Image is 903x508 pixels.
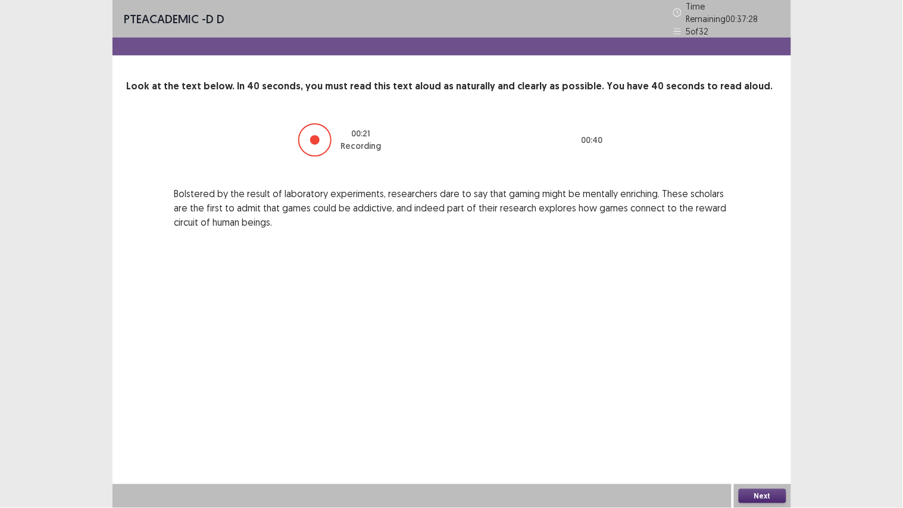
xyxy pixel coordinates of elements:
p: 00 : 40 [582,134,603,147]
button: Next [739,489,786,503]
p: 00 : 21 [352,127,371,140]
p: 5 of 32 [686,25,709,38]
span: PTE academic [124,11,199,26]
p: Bolstered by the result of laboratory experiments, researchers dare to say that gaming might be m... [174,186,729,229]
p: - D D [124,10,225,28]
p: Look at the text below. In 40 seconds, you must read this text aloud as naturally and clearly as ... [127,79,777,94]
p: Recording [341,140,382,152]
